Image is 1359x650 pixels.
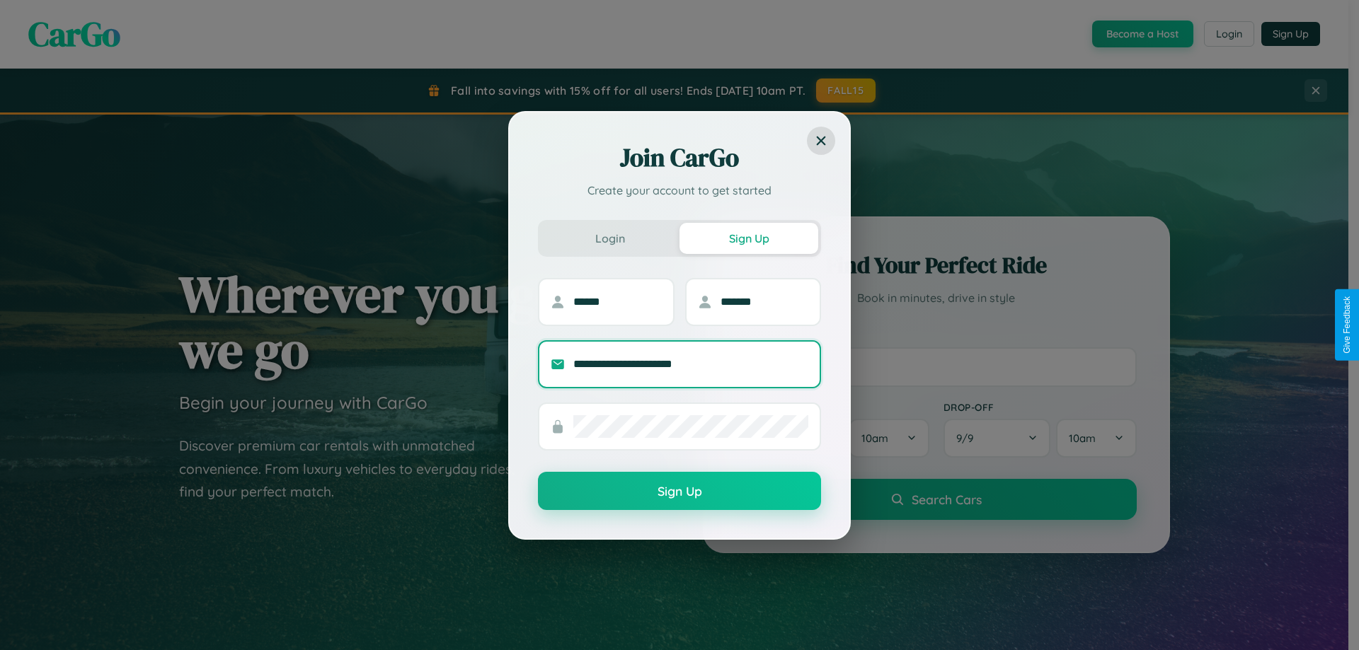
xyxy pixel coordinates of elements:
h2: Join CarGo [538,141,821,175]
div: Give Feedback [1342,296,1352,354]
button: Login [541,223,679,254]
button: Sign Up [679,223,818,254]
p: Create your account to get started [538,182,821,199]
button: Sign Up [538,472,821,510]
